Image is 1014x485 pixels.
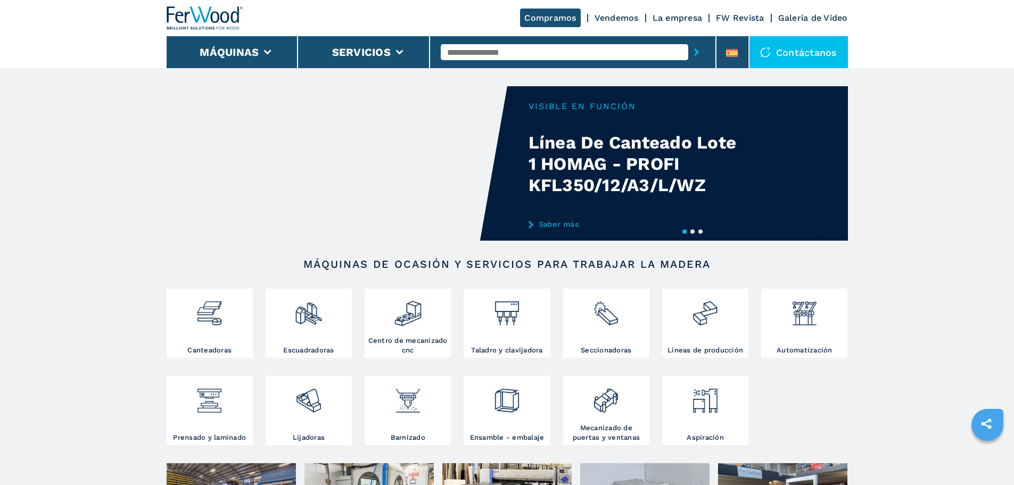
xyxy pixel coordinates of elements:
[266,289,352,358] a: Escuadradoras
[167,376,253,445] a: Prensado y laminado
[200,46,259,59] button: Máquinas
[761,289,847,358] a: Automatización
[691,379,719,415] img: aspirazione_1.png
[581,346,631,355] h3: Seccionadoras
[332,46,391,59] button: Servicios
[760,47,771,57] img: Contáctanos
[195,291,224,327] img: bordatrici_1.png
[470,433,545,442] h3: Ensamble - embalaje
[365,376,451,445] a: Barnizado
[716,13,764,23] a: FW Revista
[391,433,425,442] h3: Barnizado
[294,379,323,415] img: levigatrici_2.png
[563,289,649,358] a: Seccionadoras
[592,379,620,415] img: lavorazione_porte_finestre_2.png
[667,346,743,355] h3: Líneas de producción
[566,423,647,442] h3: Mecanizado de puertas y ventanas
[662,376,748,445] a: Aspiración
[688,40,705,64] button: submit-button
[691,291,719,327] img: linee_di_produzione_2.png
[595,13,639,23] a: Vendemos
[173,433,246,442] h3: Prensado y laminado
[471,346,542,355] h3: Taladro y clavijadora
[464,376,550,445] a: Ensamble - embalaje
[749,36,848,68] div: Contáctanos
[367,336,448,355] h3: Centro de mecanizado cnc
[653,13,703,23] a: La empresa
[493,291,521,327] img: foratrici_inseritrici_2.png
[294,291,323,327] img: squadratrici_2.png
[167,289,253,358] a: Canteadoras
[790,291,819,327] img: automazione.png
[687,433,724,442] h3: Aspiración
[682,229,687,234] button: 1
[520,9,580,27] a: Compramos
[167,6,243,30] img: Ferwood
[464,289,550,358] a: Taladro y clavijadora
[698,229,703,234] button: 3
[365,289,451,358] a: Centro de mecanizado cnc
[690,229,695,234] button: 2
[777,346,832,355] h3: Automatización
[201,258,814,270] h2: Máquinas de ocasión y servicios para trabajar la madera
[293,433,325,442] h3: Lijadoras
[662,289,748,358] a: Líneas de producción
[493,379,521,415] img: montaggio_imballaggio_2.png
[563,376,649,445] a: Mecanizado de puertas y ventanas
[529,220,737,228] a: Saber más
[167,86,507,241] video: Your browser does not support the video tag.
[266,376,352,445] a: Lijadoras
[973,410,1000,437] a: sharethis
[195,379,224,415] img: pressa-strettoia.png
[394,291,422,327] img: centro_di_lavoro_cnc_2.png
[394,379,422,415] img: verniciatura_1.png
[283,346,334,355] h3: Escuadradoras
[778,13,848,23] a: Galeria de Video
[187,346,232,355] h3: Canteadoras
[592,291,620,327] img: sezionatrici_2.png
